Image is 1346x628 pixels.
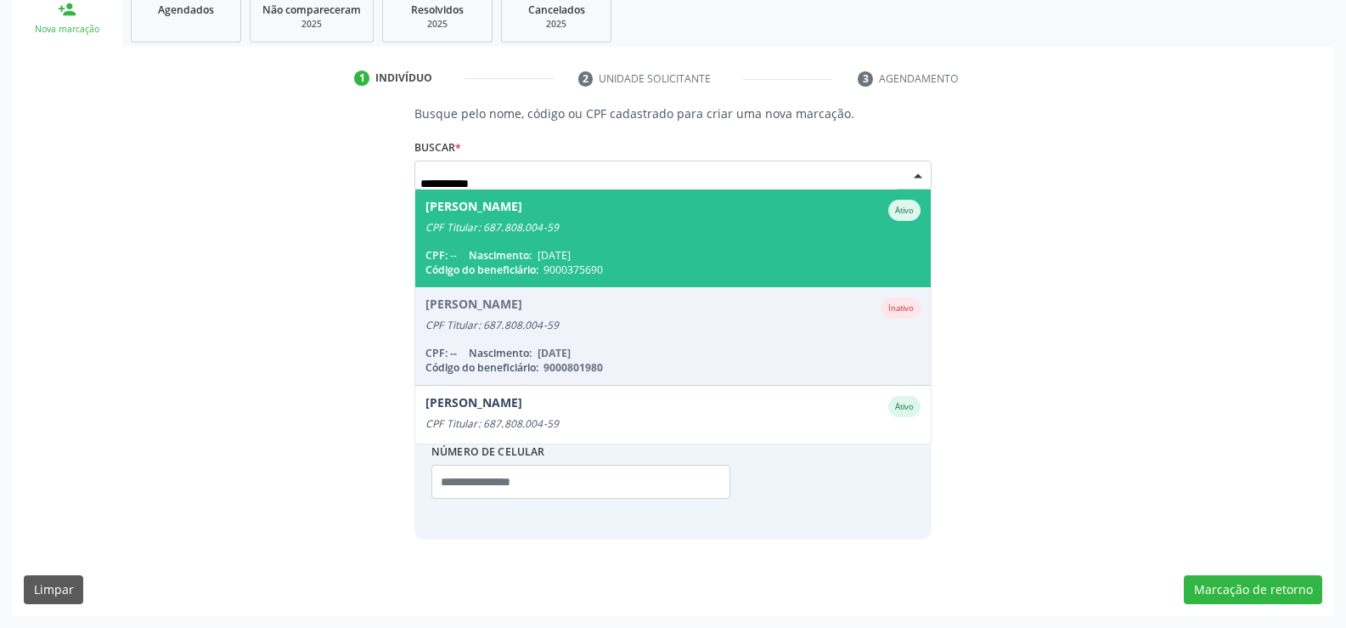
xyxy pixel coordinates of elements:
div: Nova marcação [24,23,110,36]
div: 2025 [262,18,361,31]
div: [PERSON_NAME] [425,200,522,221]
div: 2025 [514,18,599,31]
span: Resolvidos [411,3,464,17]
div: 1 [354,71,369,86]
span: Código do beneficiário: [425,263,538,277]
div: CPF Titular: 687.808.004-59 [425,417,921,431]
div: Indivíduo [375,71,432,86]
button: Limpar [24,575,83,604]
label: Buscar [414,134,461,161]
div: 2025 [395,18,480,31]
span: Cancelados [528,3,585,17]
span: [DATE] [538,248,571,263]
label: Número de celular [431,438,545,465]
div: -- [425,248,921,263]
small: Ativo [895,205,914,216]
small: Ativo [895,401,914,412]
div: CPF Titular: 687.808.004-59 [425,221,921,235]
span: Não compareceram [262,3,361,17]
button: Marcação de retorno [1184,575,1322,604]
div: [PERSON_NAME] [425,396,522,417]
span: 9000375690 [543,263,603,277]
span: Nascimento: [469,248,532,263]
span: Agendados [158,3,214,17]
p: Busque pelo nome, código ou CPF cadastrado para criar uma nova marcação. [414,105,932,122]
span: CPF: [425,248,448,263]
